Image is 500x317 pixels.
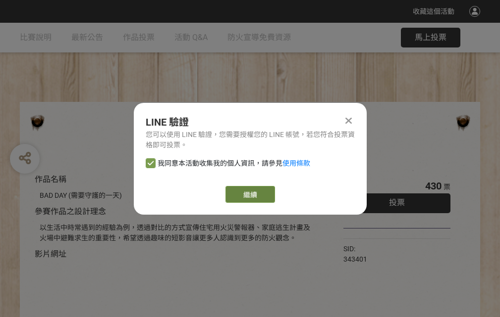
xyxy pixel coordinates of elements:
a: 防火宣導免費資源 [227,23,291,52]
span: 收藏這個活動 [413,7,454,15]
span: 防火宣導免費資源 [227,33,291,42]
iframe: Facebook Share [370,244,419,254]
span: 影片網址 [35,249,66,259]
div: 以生活中時常遇到的經驗為例，透過對比的方式宣傳住宅用火災警報器、家庭逃生計畫及火場中避難求生的重要性，希望透過趣味的短影音讓更多人認識到更多的防火觀念。 [40,223,314,243]
span: 430 [425,180,442,192]
div: 您可以使用 LINE 驗證，您需要授權您的 LINE 帳號，若您符合投票資格即可投票。 [146,130,355,150]
span: 作品名稱 [35,175,66,184]
div: BAD DAY (需要守護的一天) [40,190,314,201]
span: 我同意本活動收集我的個人資訊，請參見 [158,158,310,169]
span: 投票 [389,198,405,207]
a: 活動 Q&A [174,23,208,52]
button: 馬上投票 [401,28,460,47]
a: 比賽說明 [20,23,52,52]
span: SID: 343401 [343,245,367,263]
a: 繼續 [225,186,275,203]
span: 活動 Q&A [174,33,208,42]
div: LINE 驗證 [146,115,355,130]
a: 最新公告 [71,23,103,52]
span: 比賽說明 [20,33,52,42]
span: 馬上投票 [415,33,446,42]
span: 參賽作品之設計理念 [35,207,106,216]
a: 作品投票 [123,23,155,52]
a: 使用條款 [282,159,310,167]
span: 作品投票 [123,33,155,42]
span: 最新公告 [71,33,103,42]
span: 票 [444,183,450,191]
